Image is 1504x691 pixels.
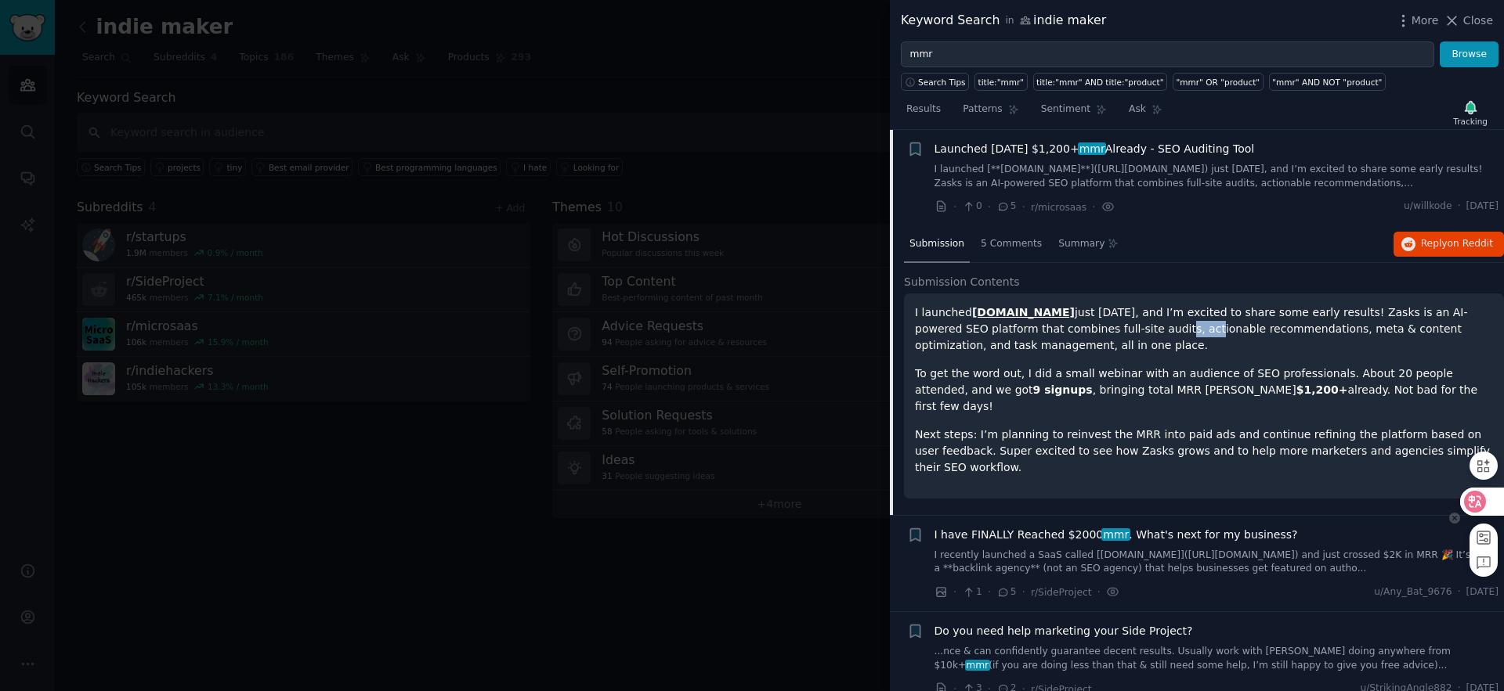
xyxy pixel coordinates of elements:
[974,73,1028,91] a: title:"mmr"
[962,585,982,599] span: 1
[996,200,1016,214] span: 5
[935,141,1255,157] a: Launched [DATE] $1,200+mmrAlready - SEO Auditing Tool
[963,103,1002,117] span: Patterns
[935,527,1298,543] span: I have FINALLY Reached $2000 . What's next for my business?
[909,237,964,251] span: Submission
[1453,116,1488,127] div: Tracking
[988,199,991,215] span: ·
[1296,383,1348,396] strong: $1,200+
[1092,199,1095,215] span: ·
[901,41,1434,68] input: Try a keyword related to your business
[953,199,956,215] span: ·
[978,77,1025,88] div: title:"mmr"
[1395,13,1439,29] button: More
[1173,73,1264,91] a: "mmr" OR "product"
[935,549,1499,576] a: I recently launched a SaaS called [[DOMAIN_NAME]]([URL][DOMAIN_NAME]) and just crossed $2K in MRR...
[965,660,990,671] span: mmr
[1022,199,1025,215] span: ·
[906,103,941,117] span: Results
[1031,202,1086,213] span: r/microsaas
[935,527,1298,543] a: I have FINALLY Reached $2000mmr. What's next for my business?
[918,77,966,88] span: Search Tips
[901,97,946,129] a: Results
[1123,97,1168,129] a: Ask
[1444,13,1493,29] button: Close
[957,97,1024,129] a: Patterns
[1129,103,1146,117] span: Ask
[1005,14,1014,28] span: in
[996,585,1016,599] span: 5
[1421,237,1493,251] span: Reply
[1440,41,1499,68] button: Browse
[988,584,991,600] span: ·
[935,645,1499,672] a: ...nce & can confidently guarantee decent results. Usually work with [PERSON_NAME] doing anywhere...
[1394,232,1504,257] button: Replyon Reddit
[915,426,1493,476] p: Next steps: I’m planning to reinvest the MRR into paid ads and continue refining the platform bas...
[904,274,1020,290] span: Submission Contents
[1033,383,1093,396] strong: 9 signups
[1404,200,1452,214] span: u/willkode
[935,623,1193,639] a: Do you need help marketing your Side Project?
[972,306,1075,319] a: [DOMAIN_NAME]
[1448,96,1493,129] button: Tracking
[1036,77,1163,88] div: title:"mmr" AND title:"product"
[935,141,1255,157] span: Launched [DATE] $1,200+ Already - SEO Auditing Tool
[981,237,1042,251] span: 5 Comments
[1448,238,1493,249] span: on Reddit
[962,200,982,214] span: 0
[1031,587,1092,598] span: r/SideProject
[1458,200,1461,214] span: ·
[901,11,1106,31] div: Keyword Search indie maker
[1272,77,1382,88] div: "mmr" AND NOT "product"
[915,304,1493,354] p: I launched just [DATE], and I’m excited to share some early results! Zasks is an AI-powered SEO p...
[901,73,969,91] button: Search Tips
[1036,97,1112,129] a: Sentiment
[1078,142,1107,155] span: mmr
[1466,200,1499,214] span: [DATE]
[1466,585,1499,599] span: [DATE]
[1412,13,1439,29] span: More
[1458,585,1461,599] span: ·
[1269,73,1386,91] a: "mmr" AND NOT "product"
[1097,584,1101,600] span: ·
[1022,584,1025,600] span: ·
[935,163,1499,190] a: I launched [**[DOMAIN_NAME]**]([URL][DOMAIN_NAME]) just [DATE], and I’m excited to share some ear...
[1176,77,1260,88] div: "mmr" OR "product"
[1374,585,1452,599] span: u/Any_Bat_9676
[915,365,1493,415] p: To get the word out, I did a small webinar with an audience of SEO professionals. About 20 people...
[1041,103,1090,117] span: Sentiment
[1033,73,1167,91] a: title:"mmr" AND title:"product"
[1463,13,1493,29] span: Close
[953,584,956,600] span: ·
[1101,528,1130,541] span: mmr
[1058,237,1104,251] span: Summary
